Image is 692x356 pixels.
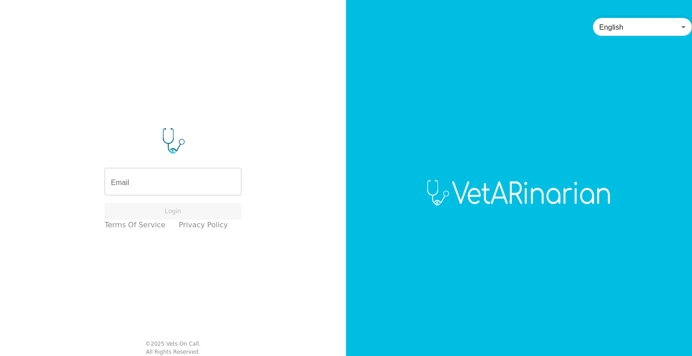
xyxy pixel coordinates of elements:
div: All Rights Reserved. [146,348,200,356]
img: Logo [421,179,617,206]
div: English [593,14,692,40]
a: Terms of Service [105,220,165,230]
img: Logo [105,127,241,154]
div: © 2025 Vets On Call. [146,340,201,348]
a: Privacy Policy [179,220,228,230]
